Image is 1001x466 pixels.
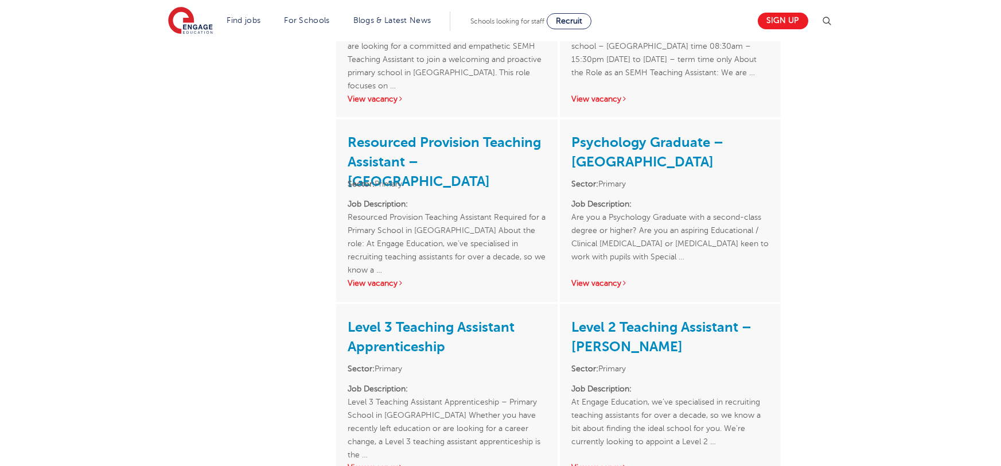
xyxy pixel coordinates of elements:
a: Sign up [758,13,808,29]
a: View vacancy [571,95,628,103]
img: Engage Education [168,7,213,36]
li: Primary [571,362,769,375]
span: Schools looking for staff [470,17,544,25]
a: View vacancy [348,95,404,103]
strong: Job Description: [571,200,632,208]
a: Find jobs [227,16,261,25]
a: Resourced Provision Teaching Assistant – [GEOGRAPHIC_DATA] [348,134,541,189]
strong: Sector: [348,180,375,188]
strong: Job Description: [571,385,632,393]
a: Recruit [547,13,591,29]
strong: Sector: [571,180,598,188]
a: For Schools [284,16,329,25]
p: Level 3 Teaching Assistant Apprenticeship – Primary School in [GEOGRAPHIC_DATA] Whether you have ... [348,382,546,448]
p: Resourced Provision Teaching Assistant Required for a Primary School in [GEOGRAPHIC_DATA] About t... [348,197,546,263]
p: About the Role as an SEMH Teaching Assistant: We are looking for a committed and empathetic SEMH ... [348,13,546,79]
span: Recruit [556,17,582,25]
a: Blogs & Latest News [353,16,431,25]
p: Are you a Psychology Graduate with a second-class degree or higher? Are you an aspiring Education... [571,197,769,263]
a: View vacancy [348,279,404,288]
li: Primary [348,177,546,191]
strong: Job Description: [348,385,408,393]
li: Primary [571,177,769,191]
strong: Sector: [571,364,598,373]
p: SEMH 1:1 Teaching AssistantMainstream primary school – [GEOGRAPHIC_DATA] time 08:30am – 15:30pm [... [571,13,769,79]
strong: Job Description: [348,200,408,208]
a: Level 3 Teaching Assistant Apprenticeship [348,319,515,355]
p: At Engage Education, we’ve specialised in recruiting teaching assistants for over a decade, so we... [571,382,769,448]
strong: Sector: [348,364,375,373]
a: View vacancy [571,279,628,288]
a: Level 2 Teaching Assistant – [PERSON_NAME] [571,319,751,355]
a: Psychology Graduate – [GEOGRAPHIC_DATA] [571,134,723,170]
li: Primary [348,362,546,375]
